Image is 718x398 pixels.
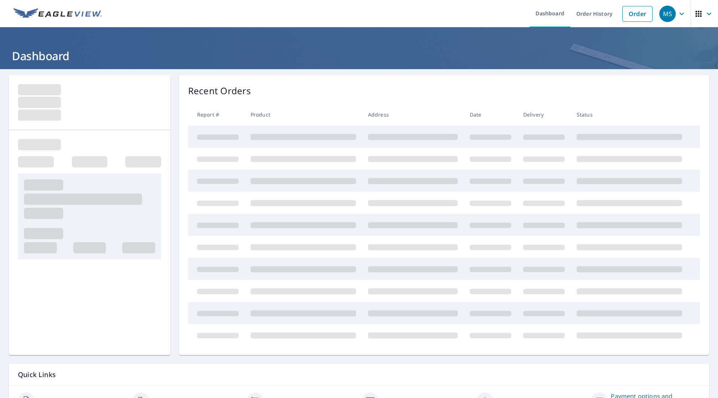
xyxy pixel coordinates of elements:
a: Order [622,6,653,22]
th: Delivery [517,104,571,126]
th: Address [362,104,464,126]
div: MS [659,6,676,22]
th: Status [571,104,688,126]
th: Report # [188,104,245,126]
h1: Dashboard [9,48,709,64]
th: Product [245,104,362,126]
p: Quick Links [18,370,700,379]
img: EV Logo [13,8,102,19]
p: Recent Orders [188,84,251,98]
th: Date [464,104,517,126]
